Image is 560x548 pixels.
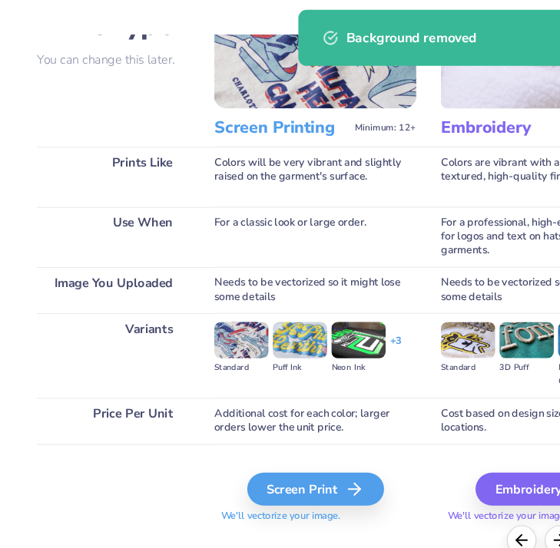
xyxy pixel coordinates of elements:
[525,7,554,36] button: Close
[309,306,360,340] img: Neon Ink
[363,318,374,344] div: + 3
[331,120,388,130] span: Minimum: 12+
[200,199,388,255] div: For a classic look or large order.
[411,115,536,135] h3: Embroidery
[200,480,388,494] span: We'll vectorize your image.
[522,32,532,51] button: close
[200,255,388,298] div: Needs to be vectorized so it might lose some details
[466,306,516,340] img: 3D Puff
[200,306,250,340] img: Standard
[254,306,305,340] img: Puff Ink
[35,55,177,68] p: You can change this later.
[200,377,388,420] div: Additional cost for each color; larger orders lower the unit price.
[35,199,177,255] div: Use When
[323,32,522,51] div: Background removed
[35,377,177,420] div: Price Per Unit
[411,306,462,340] img: Standard
[35,143,177,199] div: Prints Like
[35,255,177,298] div: Image You Uploaded
[254,342,305,355] div: Puff Ink
[309,342,360,355] div: Neon Ink
[230,447,358,477] div: Screen Print
[466,342,516,355] div: 3D Puff
[411,342,462,355] div: Standard
[200,115,325,135] h3: Screen Printing
[35,298,177,377] div: Variants
[200,342,250,355] div: Standard
[200,143,388,199] div: Colors will be very vibrant and slightly raised on the garment's surface.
